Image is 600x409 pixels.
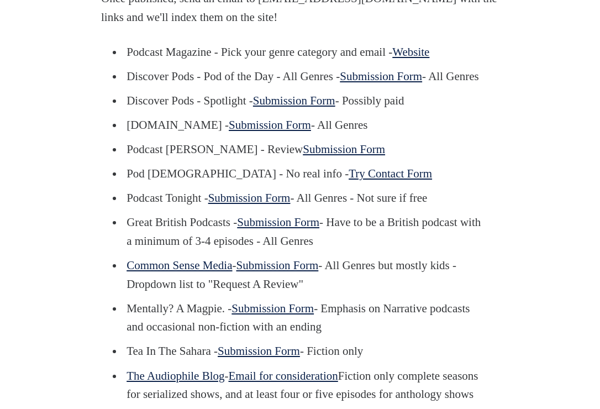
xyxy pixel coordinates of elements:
[123,116,482,135] li: [DOMAIN_NAME] - - All Genres
[237,216,319,229] a: Submission Form
[340,70,422,83] a: Submission Form
[127,369,224,382] a: The Audiophile Blog
[229,118,311,132] a: Submission Form
[218,344,300,358] a: Submission Form
[236,259,319,272] a: Submission Form
[303,143,385,156] a: Submission Form
[123,189,482,208] li: Podcast Tonight - - All Genres - Not sure if free
[123,67,482,86] li: Discover Pods - Pod of the Day - All Genres - - All Genres
[392,45,429,59] a: Website
[123,342,482,361] li: Tea In The Sahara - - Fiction only
[123,300,482,337] li: Mentally? A Magpie. - - Emphasis on Narrative podcasts and occasional non-fiction with an ending
[123,256,482,293] li: - - All Genres but mostly kids - Dropdown list to "Request A Review"
[123,92,482,111] li: Discover Pods - Spotlight - - Possibly paid
[123,213,482,250] li: Great British Podcasts - - Have to be a British podcast with a minimum of 3-4 episodes - All Genres
[123,165,482,183] li: Pod [DEMOGRAPHIC_DATA] - No real info -
[253,94,335,107] a: Submission Form
[229,369,338,382] a: Email for consideration
[123,367,482,404] li: - Fiction only complete seasons for serialized shows, and at least four or five episodes for anth...
[123,43,482,62] li: Podcast Magazine - Pick your genre category and email -
[208,191,291,204] a: Submission Form
[231,302,314,315] a: Submission Form
[349,167,432,180] a: Try Contact Form
[127,259,232,272] a: Common Sense Media
[123,140,482,159] li: Podcast [PERSON_NAME] - Review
